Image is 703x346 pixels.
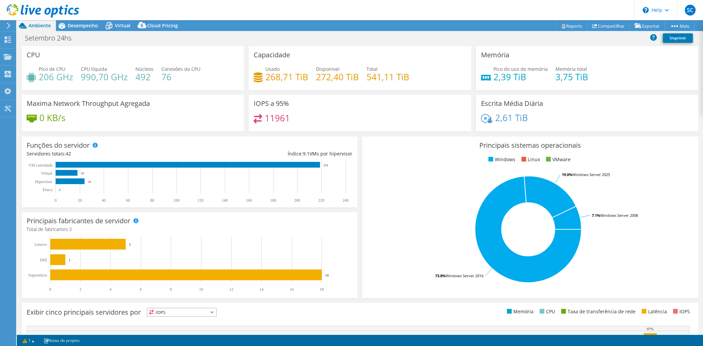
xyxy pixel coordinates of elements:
li: Memória [505,308,534,315]
text: 18 [325,273,329,277]
h4: 2,61 TiB [495,114,528,121]
div: Servidores totais: [27,150,190,157]
span: Conexões da CPU [161,66,200,72]
tspan: 7.1% [592,213,600,218]
h3: Escrita Média Diária [481,100,543,107]
a: Compartilhar [587,21,630,31]
h3: Maxima Network Throughput Agregada [27,100,150,107]
a: Notas do projeto [39,336,84,345]
text: 0 [59,188,61,192]
text: 120 [197,198,203,203]
h3: Memória [481,51,509,59]
text: 5 [129,242,131,247]
span: Desempenho [68,22,98,29]
text: 10 [199,287,203,292]
span: SC [685,5,696,16]
tspan: 19.0% [562,172,572,177]
span: Cloud Pricing [147,22,178,29]
span: Total [366,66,378,72]
text: 6 [140,287,142,292]
text: 100 [173,198,180,203]
a: Exportar [630,21,665,31]
a: 1 [18,336,39,345]
text: 0 [49,287,51,292]
tspan: Windows Server 2025 [572,172,610,177]
tspan: 73.8% [435,273,446,278]
text: Virtual [41,171,53,176]
text: 200 [294,198,300,203]
div: Índice: VMs por hipervisor [190,150,353,157]
li: Linux [520,156,540,163]
text: 0 [55,198,57,203]
tspan: Windows Server 2008 [600,213,638,218]
text: Lenovo [34,242,47,247]
text: 160 [246,198,252,203]
h3: Principais fabricantes de servidor [27,217,130,225]
text: 20 [78,198,82,203]
h4: 492 [135,73,154,81]
li: IOPS [671,308,690,315]
span: 9.1 [303,150,310,157]
text: Dell [40,258,47,262]
li: CPU [538,308,555,315]
text: 4 [109,287,111,292]
li: Taxa de transferência de rede [560,308,636,315]
span: Pico do uso de memória [493,66,548,72]
h4: 268,71 TiB [265,73,308,81]
tspan: Físico [43,188,53,192]
text: 12 [229,287,233,292]
text: 18 [81,172,84,175]
text: 24 [88,180,91,183]
span: Disponível [316,66,340,72]
svg: \n [643,7,649,13]
text: 14 [259,287,263,292]
h1: Setembro 24hs [22,34,82,42]
h4: 272,40 TiB [316,73,359,81]
text: VM convidada [28,163,53,168]
h3: Funções do servidor [27,142,90,149]
text: 220 [318,198,324,203]
h3: CPU [27,51,40,59]
h3: IOPS a 95% [254,100,289,107]
text: Hipervisor [35,179,52,184]
text: 40 [102,198,106,203]
text: 219 [323,164,328,167]
text: 8 [170,287,172,292]
h4: 541,11 TiB [366,73,409,81]
text: 16 [290,287,294,292]
h4: 76 [161,73,200,81]
text: 2 [79,287,82,292]
h4: 3,75 TiB [555,73,588,81]
h4: 0 KB/s [39,114,65,121]
text: Supermicro [28,273,47,278]
span: Núcleos [135,66,154,72]
h4: 2,39 TiB [493,73,548,81]
span: Virtual [115,22,130,29]
span: CPU líquida [81,66,107,72]
a: Reports [555,21,587,31]
text: 60 [126,198,130,203]
span: Ambiente [29,22,51,29]
text: 1 [69,258,71,262]
text: 140 [222,198,228,203]
a: Imprimir [663,33,693,43]
span: Memória total [555,66,587,72]
text: 18 [320,287,324,292]
text: 240 [343,198,349,203]
tspan: Windows Server 2016 [446,273,483,278]
text: 97% [647,327,653,331]
text: 180 [270,198,276,203]
h3: Capacidade [254,51,290,59]
h4: Total de fabricantes: [27,226,352,233]
span: 3 [69,226,72,232]
li: Latência [640,308,667,315]
li: Windows [487,156,515,163]
span: 42 [66,150,71,157]
h3: Principais sistemas operacionais [367,142,693,149]
a: Mais [665,21,695,31]
span: Pico de CPU [39,66,65,72]
h4: 990,70 GHz [81,73,128,81]
h4: 206 GHz [39,73,73,81]
span: Usado [265,66,280,72]
text: 80 [150,198,154,203]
